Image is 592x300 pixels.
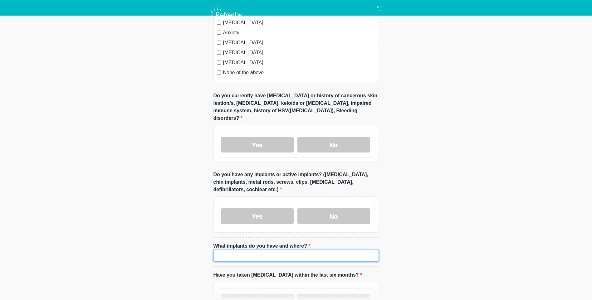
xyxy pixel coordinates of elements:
[221,137,294,152] label: Yes
[213,242,311,250] label: What implants do you have and where?
[223,29,375,36] label: Anxiety
[297,208,370,224] label: No
[223,69,375,76] label: None of the above
[207,5,245,25] img: Refresh RX Logo
[297,137,370,152] label: No
[217,70,221,75] input: None of the above
[223,49,375,56] label: [MEDICAL_DATA]
[221,208,294,224] label: Yes
[223,39,375,46] label: [MEDICAL_DATA]
[213,92,379,122] label: Do you currently have [MEDICAL_DATA] or history of cancerous skin lestion/s, [MEDICAL_DATA], kelo...
[223,59,375,66] label: [MEDICAL_DATA]
[217,60,221,65] input: [MEDICAL_DATA]
[217,31,221,35] input: Anxiety
[213,271,362,279] label: Have you taken [MEDICAL_DATA] within the last six months?
[217,51,221,55] input: [MEDICAL_DATA]
[213,171,379,193] label: Do you have any implants or active implants? ([MEDICAL_DATA], chin implants, metal rods, screws, ...
[217,41,221,45] input: [MEDICAL_DATA]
